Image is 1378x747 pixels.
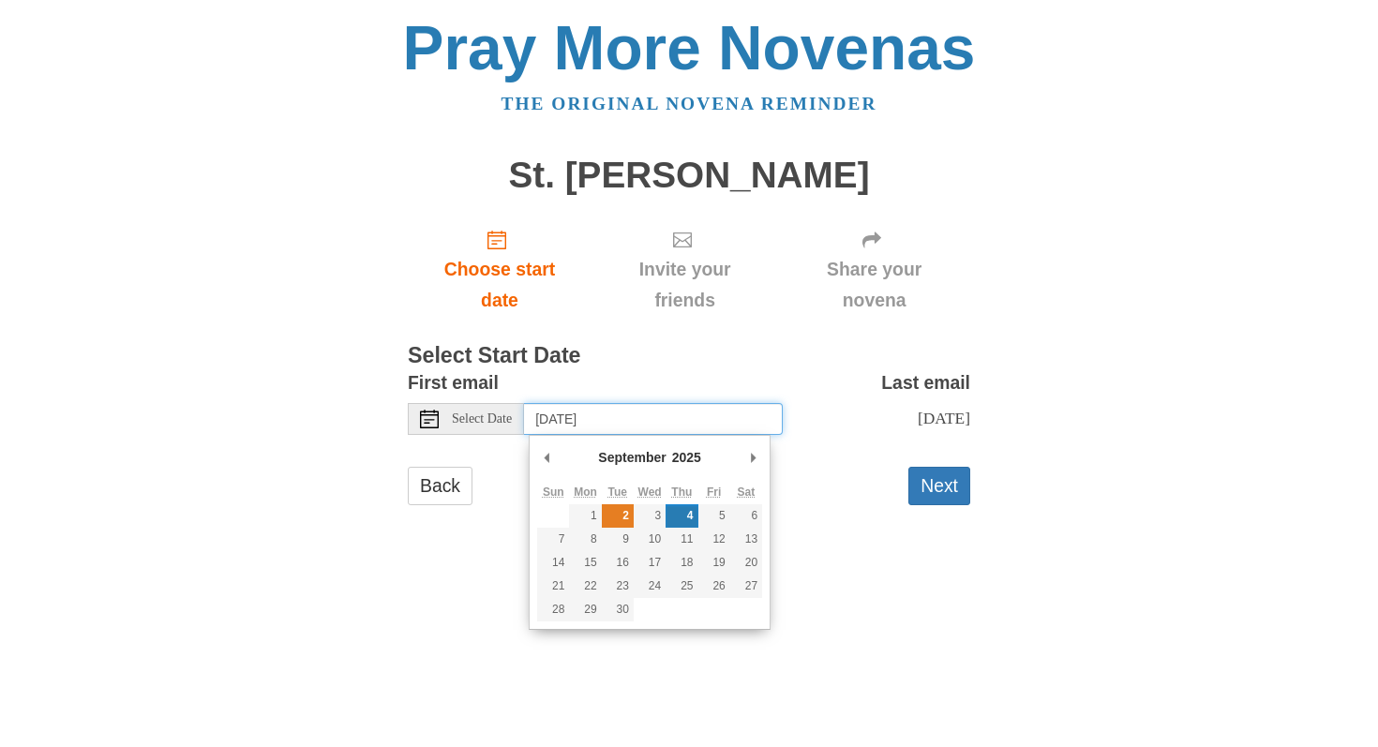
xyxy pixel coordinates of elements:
[730,551,762,575] button: 20
[778,214,970,325] div: Click "Next" to confirm your start date first.
[537,551,569,575] button: 14
[602,551,634,575] button: 16
[666,575,697,598] button: 25
[666,551,697,575] button: 18
[427,254,573,316] span: Choose start date
[638,486,662,499] abbr: Wednesday
[569,551,601,575] button: 15
[634,575,666,598] button: 24
[595,443,668,471] div: September
[537,575,569,598] button: 21
[574,486,597,499] abbr: Monday
[569,575,601,598] button: 22
[743,443,762,471] button: Next Month
[634,551,666,575] button: 17
[797,254,951,316] span: Share your novena
[408,344,970,368] h3: Select Start Date
[602,504,634,528] button: 2
[543,486,564,499] abbr: Sunday
[634,504,666,528] button: 3
[537,598,569,621] button: 28
[537,528,569,551] button: 7
[569,504,601,528] button: 1
[918,409,970,427] span: [DATE]
[524,403,783,435] input: Use the arrow keys to pick a date
[569,598,601,621] button: 29
[698,575,730,598] button: 26
[671,486,692,499] abbr: Thursday
[537,443,556,471] button: Previous Month
[730,528,762,551] button: 13
[634,528,666,551] button: 10
[698,528,730,551] button: 12
[669,443,704,471] div: 2025
[738,486,756,499] abbr: Saturday
[408,467,472,505] a: Back
[602,598,634,621] button: 30
[698,504,730,528] button: 5
[403,13,976,82] a: Pray More Novenas
[698,551,730,575] button: 19
[602,528,634,551] button: 9
[408,367,499,398] label: First email
[908,467,970,505] button: Next
[707,486,721,499] abbr: Friday
[666,504,697,528] button: 4
[610,254,759,316] span: Invite your friends
[730,504,762,528] button: 6
[666,528,697,551] button: 11
[408,214,592,325] a: Choose start date
[608,486,627,499] abbr: Tuesday
[408,156,970,196] h1: St. [PERSON_NAME]
[569,528,601,551] button: 8
[452,412,512,426] span: Select Date
[502,94,877,113] a: The original novena reminder
[730,575,762,598] button: 27
[592,214,778,325] div: Click "Next" to confirm your start date first.
[602,575,634,598] button: 23
[881,367,970,398] label: Last email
